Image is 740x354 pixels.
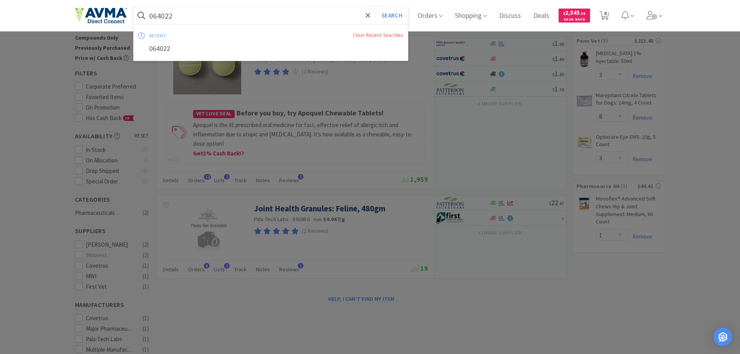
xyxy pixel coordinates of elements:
[714,328,732,346] div: Open Intercom Messenger
[353,32,403,38] a: Clear Recent Searches
[580,11,585,16] span: . 58
[496,12,524,19] a: Discuss
[559,5,590,26] a: $2,545.58Cash Back
[376,7,408,24] button: Search
[563,11,565,16] span: $
[149,30,260,42] div: recent
[134,7,408,24] input: Search by item, sku, manufacturer, ingredient, size...
[596,13,612,20] a: 4
[134,42,408,56] div: 064022
[563,9,585,16] span: 2,545
[530,12,552,19] a: Deals
[75,7,127,24] img: e4e33dab9f054f5782a47901c742baa9_102.png
[563,17,585,23] span: Cash Back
